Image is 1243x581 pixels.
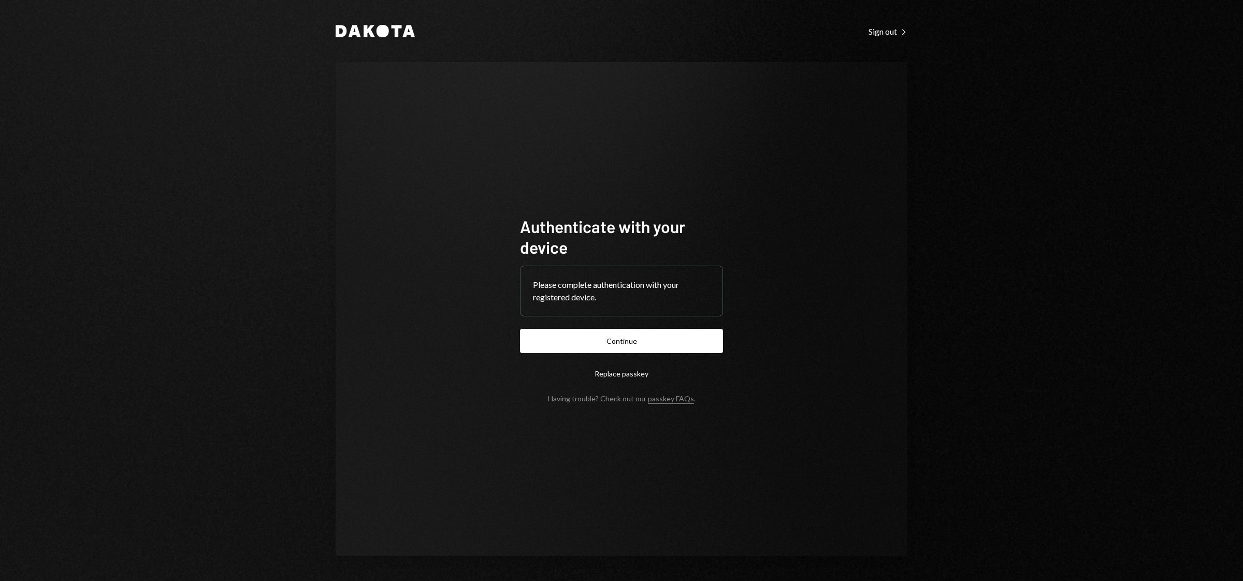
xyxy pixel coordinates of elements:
[648,394,694,404] a: passkey FAQs
[520,329,723,353] button: Continue
[869,25,907,37] a: Sign out
[533,279,710,303] div: Please complete authentication with your registered device.
[520,361,723,386] button: Replace passkey
[548,394,696,403] div: Having trouble? Check out our .
[869,26,907,37] div: Sign out
[520,216,723,257] h1: Authenticate with your device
